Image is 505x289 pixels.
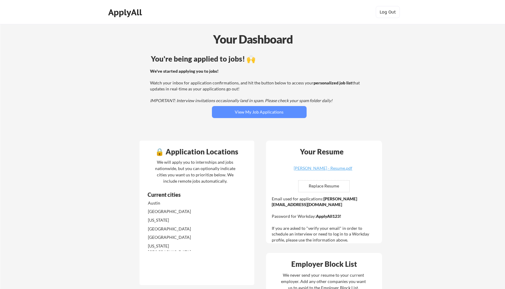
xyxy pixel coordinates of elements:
div: [US_STATE] [148,217,211,223]
a: [PERSON_NAME] - Resume.pdf [287,166,359,175]
div: Employer Block List [268,260,380,268]
button: View My Job Applications [212,106,307,118]
div: [PERSON_NAME] - Resume.pdf [287,166,359,170]
div: Your Resume [292,148,352,155]
div: We will apply you to internships and jobs nationwide, but you can optionally indicate cities you ... [154,159,237,184]
div: Austin [148,200,211,206]
strong: personalized job list [314,80,352,85]
div: ApplyAll [108,7,144,17]
strong: We've started applying you to jobs! [150,68,219,74]
div: Watch your inbox for application confirmations, and hit the button below to access your that upda... [150,68,367,104]
div: [GEOGRAPHIC_DATA] [148,208,211,214]
div: Your Dashboard [1,31,505,48]
strong: ApplyAll123! [316,214,341,219]
div: [US_STATE][GEOGRAPHIC_DATA] [148,243,211,255]
div: Current cities [148,192,231,197]
em: IMPORTANT: Interview invitations occasionally land in spam. Please check your spam folder daily! [150,98,332,103]
div: You're being applied to jobs! 🙌 [151,55,368,62]
button: Log Out [376,6,400,18]
div: [GEOGRAPHIC_DATA] [148,226,211,232]
div: 🔒 Application Locations [141,148,253,155]
div: Email used for applications: Password for Workday: If you are asked to "verify your email" in ord... [272,196,378,243]
div: [GEOGRAPHIC_DATA] [148,234,211,240]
